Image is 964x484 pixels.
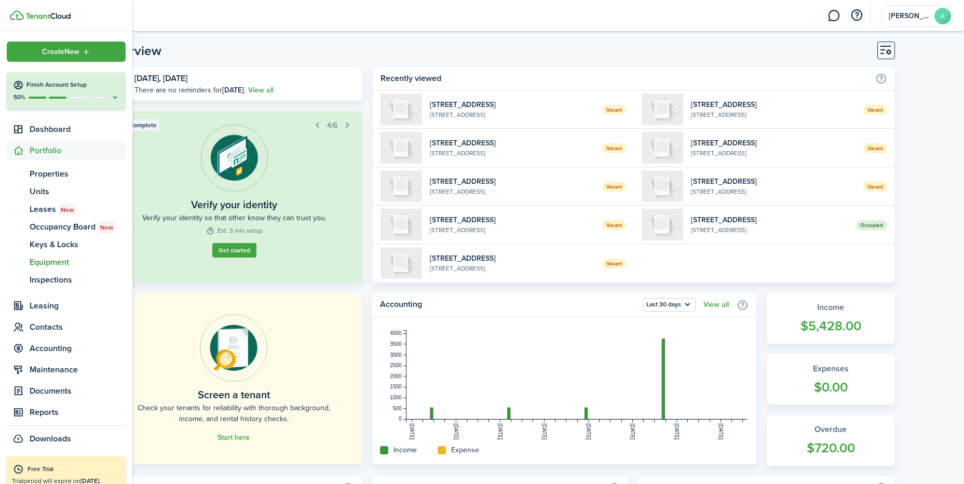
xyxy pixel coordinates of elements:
button: Finish Account Setup50% [7,72,126,110]
span: Leases [30,203,126,216]
img: C-5 [381,93,422,125]
b: [DATE] [222,85,244,96]
widget-step-title: Verify your identity [191,197,277,212]
a: View all [703,301,729,309]
p: There are no reminders for . [134,85,246,96]
a: Properties [7,165,126,183]
tspan: 3000 [390,352,402,358]
button: Get started [212,243,256,258]
widget-list-item-title: [STREET_ADDRESS] [691,138,856,149]
span: Occupied [856,220,887,230]
tspan: [DATE] [497,423,503,440]
widget-stats-count: $0.00 [777,378,885,397]
span: Occupancy Board [30,221,126,233]
span: Vacant [602,182,626,192]
span: New [100,223,113,232]
a: Keys & Locks [7,236,126,253]
widget-list-item-title: [STREET_ADDRESS] [691,214,848,225]
button: Next step [340,118,355,132]
widget-stats-title: Overdue [777,423,885,436]
tspan: [DATE] [453,423,458,440]
widget-list-item-description: [STREET_ADDRESS] [691,149,856,158]
tspan: 2000 [390,373,402,379]
img: Online payments [200,314,267,382]
span: Properties [30,168,126,180]
a: View all [248,85,274,96]
a: Start here [218,434,250,442]
a: Messaging [824,3,844,29]
button: Last 30 days [643,298,696,312]
widget-stats-count: $5,428.00 [777,316,885,336]
p: 50% [13,93,26,102]
span: Keys & Locks [30,238,126,251]
tspan: 3500 [390,341,402,347]
a: Equipment [7,253,126,271]
widget-list-item-title: [STREET_ADDRESS] [430,176,594,187]
tspan: 500 [393,406,402,411]
span: Leasing [30,300,126,312]
a: Occupancy BoardNew [7,218,126,236]
widget-list-item-title: [STREET_ADDRESS] [430,99,594,110]
widget-list-item-description: [STREET_ADDRESS] [430,264,594,273]
img: LL-1 [642,209,683,240]
span: Vacant [602,143,626,153]
img: Verification [200,124,268,192]
img: C-8 [381,170,422,202]
tspan: 1000 [390,395,402,400]
widget-list-item-title: [STREET_ADDRESS] [430,214,594,225]
span: Downloads [30,433,71,445]
home-widget-title: Recently viewed [381,72,870,85]
img: TenantCloud [25,13,71,19]
avatar-text: A [934,8,951,24]
img: C-9 [381,209,422,240]
a: Income$5,428.00 [767,293,895,344]
span: Create New [42,48,79,56]
home-widget-title: Accounting [380,298,637,312]
span: Abdallah [889,12,930,20]
widget-list-item-description: [STREET_ADDRESS] [691,187,856,196]
tspan: [DATE] [718,423,724,440]
span: Equipment [30,256,126,268]
a: Inspections [7,271,126,289]
span: Maintenance [30,364,126,376]
tspan: [DATE] [674,423,680,440]
header-page-title: Overview [106,44,161,57]
img: C-4 [642,132,683,164]
tspan: 4000 [390,330,402,336]
widget-list-item-description: [STREET_ADDRESS] [430,225,594,235]
widget-step-time: Est. 3 min setup [206,226,263,235]
img: Store2 [642,93,683,125]
widget-list-item-title: [STREET_ADDRESS] [430,253,594,264]
span: Accounting [30,342,126,355]
tspan: [DATE] [630,423,635,440]
span: Vacant [863,182,887,192]
widget-list-item-description: [STREET_ADDRESS] [691,225,848,235]
img: B-1 [642,170,683,202]
widget-stats-title: Expenses [777,362,885,375]
img: C-6 [381,132,422,164]
span: Reports [30,406,126,419]
tspan: 1500 [390,384,402,389]
widget-list-item-title: [STREET_ADDRESS] [430,138,594,149]
span: Documents [30,385,126,397]
button: Customise [877,42,895,59]
h3: [DATE], [DATE] [134,72,355,85]
span: Vacant [863,143,887,153]
home-placeholder-title: Screen a tenant [198,387,270,402]
span: 4/6 [327,120,337,131]
a: LeasesNew [7,200,126,218]
widget-list-item-description: [STREET_ADDRESS] [691,110,856,119]
img: TenantCloud [10,10,24,20]
tspan: [DATE] [541,423,547,440]
img: Store-1 [381,247,422,279]
widget-step-description: Verify your identity so that other know they can trust you. [142,212,327,223]
button: Prev step [310,118,324,132]
widget-list-item-title: [STREET_ADDRESS] [691,176,856,187]
div: Free Trial [28,464,120,475]
span: Contacts [30,321,126,333]
home-widget-title: Income [393,445,417,455]
home-widget-title: Expense [451,445,479,455]
span: Inspections [30,274,126,286]
button: Open menu [7,42,126,62]
widget-list-item-title: [STREET_ADDRESS] [691,99,856,110]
